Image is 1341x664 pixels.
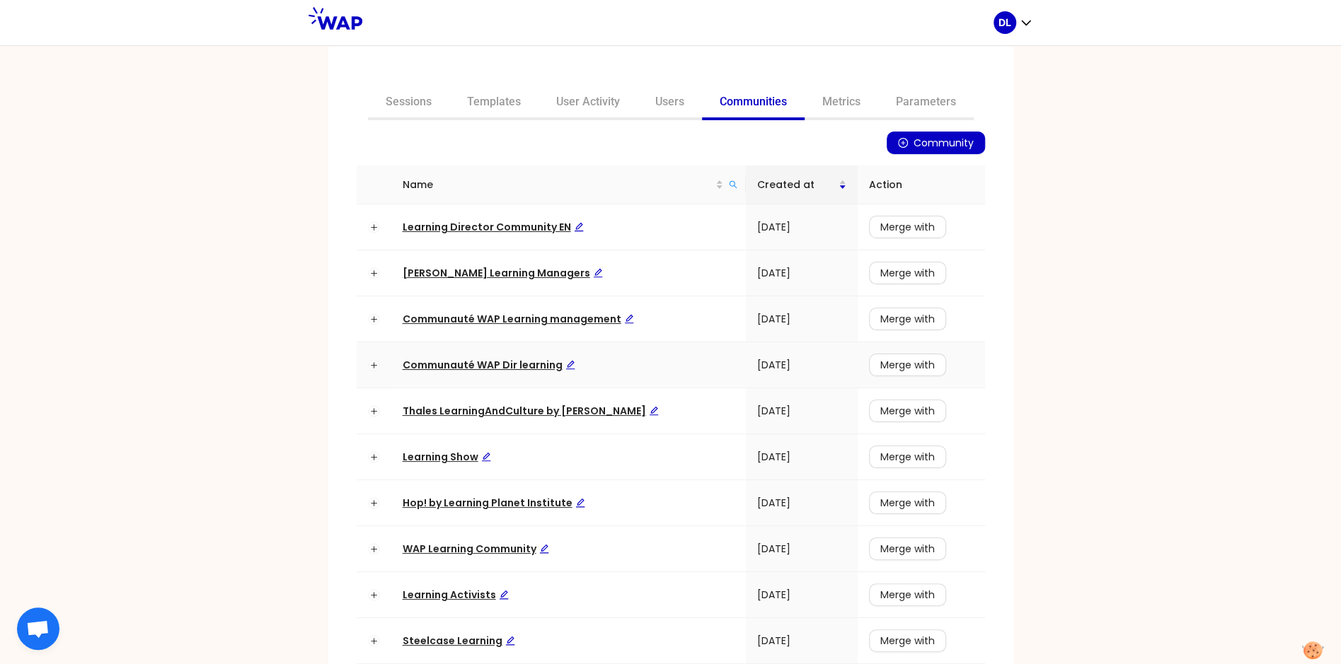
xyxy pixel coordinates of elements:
span: Merge with [880,357,935,373]
a: WAP Learning CommunityEdit [403,542,549,556]
span: Merge with [880,495,935,511]
span: Merge with [880,541,935,557]
a: Thales LearningAndCulture by [PERSON_NAME]Edit [403,404,659,418]
span: edit [565,360,575,370]
a: Steelcase LearningEdit [403,634,515,648]
span: edit [539,544,549,554]
td: [DATE] [746,388,858,434]
div: Edit [505,633,515,648]
button: Merge with [869,308,946,330]
button: Expand row [368,221,379,233]
td: [DATE] [746,526,858,572]
span: edit [574,222,584,232]
button: Expand row [368,543,379,554]
a: Templates [449,86,539,120]
div: Edit [593,265,603,281]
span: Steelcase Learning [403,634,515,648]
button: Merge with [869,400,946,422]
span: Learning Show [403,450,491,464]
span: edit [593,268,603,278]
span: search [726,174,740,195]
td: [DATE] [746,480,858,526]
button: Expand row [368,267,379,279]
span: WAP Learning Community [403,542,549,556]
span: Communauté WAP Dir learning [403,358,575,372]
span: Merge with [880,587,935,602]
button: Expand row [368,497,379,508]
div: Ouvrir le chat [17,607,59,650]
button: Expand row [368,405,379,417]
button: Expand row [368,635,379,646]
button: Merge with [869,629,946,652]
span: edit [624,314,634,324]
span: edit [505,636,515,646]
a: Metrics [805,86,878,120]
button: Merge with [869,583,946,606]
span: search [729,180,737,189]
a: Sessions [368,86,449,120]
td: [DATE] [746,572,858,618]
div: Edit [624,311,634,327]
span: Merge with [880,403,935,419]
a: Communauté WAP Learning managementEdit [403,312,634,326]
span: edit [649,406,659,416]
a: Learning ActivistsEdit [403,588,509,602]
span: Merge with [880,311,935,327]
button: Expand row [368,313,379,325]
span: Merge with [880,219,935,235]
span: edit [575,498,585,508]
button: Merge with [869,445,946,468]
div: Edit [649,403,659,419]
button: Expand row [368,359,379,371]
td: [DATE] [746,296,858,342]
button: plus-circleCommunity [887,132,985,154]
button: DL [994,11,1033,34]
p: DL [998,16,1011,30]
div: Edit [481,449,491,465]
div: Edit [539,541,549,557]
td: [DATE] [746,250,858,296]
button: Merge with [869,491,946,514]
div: Edit [565,357,575,373]
button: Merge with [869,354,946,376]
a: Users [638,86,702,120]
button: Merge with [869,216,946,238]
span: Thales LearningAndCulture by [PERSON_NAME] [403,404,659,418]
div: Edit [575,495,585,511]
span: Learning Activists [403,588,509,602]
a: Learning ShowEdit [403,450,491,464]
td: [DATE] [746,342,858,388]
span: Communauté WAP Learning management [403,312,634,326]
span: edit [499,590,509,600]
div: Edit [574,219,584,235]
button: Expand row [368,589,379,600]
button: Merge with [869,262,946,284]
a: Learning Director Community ENEdit [403,220,584,234]
a: User Activity [539,86,638,120]
td: [DATE] [746,434,858,480]
td: [DATE] [746,618,858,664]
button: Expand row [368,451,379,462]
span: Learning Director Community EN [403,220,584,234]
a: [PERSON_NAME] Learning ManagersEdit [403,266,603,280]
a: Communauté WAP Dir learningEdit [403,358,575,372]
div: Edit [499,587,509,602]
a: Parameters [878,86,974,120]
span: Merge with [880,633,935,648]
span: [PERSON_NAME] Learning Managers [403,266,603,280]
span: Merge with [880,449,935,465]
span: edit [481,452,491,462]
a: Hop! by Learning Planet InstituteEdit [403,496,585,510]
span: Created at [757,177,839,192]
span: Name [403,177,716,192]
span: plus-circle [898,138,908,149]
button: Merge with [869,537,946,560]
span: Hop! by Learning Planet Institute [403,496,585,510]
th: Action [858,165,985,204]
a: Communities [702,86,805,120]
td: [DATE] [746,204,858,250]
span: Community [914,135,974,151]
span: Merge with [880,265,935,281]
